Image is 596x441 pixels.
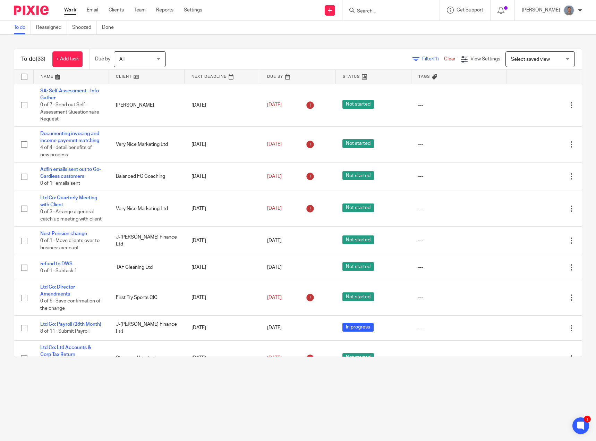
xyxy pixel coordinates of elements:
td: [DATE] [185,316,260,340]
span: [DATE] [267,238,282,243]
a: Email [87,7,98,14]
span: Tags [418,75,430,78]
span: 4 of 4 · detail benefits of new process [40,145,92,158]
span: Not started [342,235,374,244]
a: Team [134,7,146,14]
span: Get Support [457,8,483,13]
a: Ltd Co: Payroll (28th Month) [40,322,101,327]
td: [DATE] [185,280,260,316]
span: [DATE] [267,174,282,179]
span: [DATE] [267,142,282,147]
td: Stepwood Limited [109,340,185,376]
a: refund to DWS [40,261,73,266]
td: Very Nice Marketing Ltd [109,126,185,162]
span: In progress [342,323,374,332]
span: Not started [342,100,374,109]
a: Reports [156,7,173,14]
td: Very Nice Marketing Ltd [109,191,185,226]
span: 8 of 11 · Submit Payroll [40,329,90,334]
a: Snoozed [72,21,97,34]
span: View Settings [470,57,500,61]
a: Done [102,21,119,34]
div: --- [418,102,499,109]
td: [DATE] [185,255,260,280]
span: 0 of 6 · Save confirmation of the change [40,299,101,311]
a: Settings [184,7,202,14]
span: [DATE] [267,356,282,360]
span: 0 of 3 · Arrange a general catch up meeting with client [40,210,102,222]
td: [DATE] [185,340,260,376]
span: [DATE] [267,102,282,107]
span: Not started [342,292,374,301]
div: --- [418,294,499,301]
td: Balanced FC Coaching [109,162,185,191]
span: Not started [342,203,374,212]
span: Filter [422,57,444,61]
span: (33) [36,56,45,62]
td: [DATE] [185,191,260,226]
div: --- [418,264,499,271]
a: Work [64,7,76,14]
a: Ltd Co: Ltd Accounts & Corp Tax Return [40,345,91,357]
div: --- [418,205,499,212]
a: Reassigned [36,21,67,34]
td: [PERSON_NAME] [109,84,185,126]
a: SA: Self-Assessment - Info Gather [40,89,99,100]
span: 0 of 1 · emails sent [40,181,80,186]
span: Not started [342,171,374,180]
span: [DATE] [267,206,282,211]
span: [DATE] [267,325,282,330]
span: 0 of 1 · Move clients over to business account [40,238,100,250]
a: Clients [109,7,124,14]
span: All [119,57,125,62]
td: TAF Cleaning Ltd [109,255,185,280]
td: [DATE] [185,162,260,191]
span: 0 of 7 · Send out Self-Assessment Questionnaire Request [40,102,99,122]
div: 1 [584,416,591,423]
p: Due by [95,56,110,63]
h1: To do [21,56,45,63]
span: Not started [342,353,374,362]
img: James%20Headshot.png [563,5,574,16]
td: J-[PERSON_NAME] Finance Ltd [109,316,185,340]
div: --- [418,173,499,180]
span: 0 of 1 · Subtask 1 [40,268,77,273]
a: + Add task [52,51,83,67]
img: Pixie [14,6,49,15]
span: Not started [342,139,374,148]
span: (1) [433,57,439,61]
span: Not started [342,262,374,271]
div: --- [418,355,499,361]
a: Adfin emails sent out to Go-Cardless customers [40,167,101,179]
td: [DATE] [185,84,260,126]
td: [DATE] [185,126,260,162]
a: Ltd Co: Quarterly Meeting with Client [40,195,97,207]
td: First Try Sports CIC [109,280,185,316]
a: Documenting invocing and income payemnt matching [40,131,99,143]
span: [DATE] [267,295,282,300]
a: Nest Pension change [40,231,87,236]
div: --- [418,237,499,244]
input: Search [356,8,419,15]
a: To do [14,21,31,34]
td: [DATE] [185,226,260,255]
td: J-[PERSON_NAME] Finance Ltd [109,226,185,255]
div: --- [418,324,499,331]
span: [DATE] [267,265,282,270]
div: --- [418,141,499,148]
a: Ltd Co: Director Amendments [40,285,75,297]
p: [PERSON_NAME] [522,7,560,14]
a: Clear [444,57,455,61]
span: Select saved view [511,57,550,62]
